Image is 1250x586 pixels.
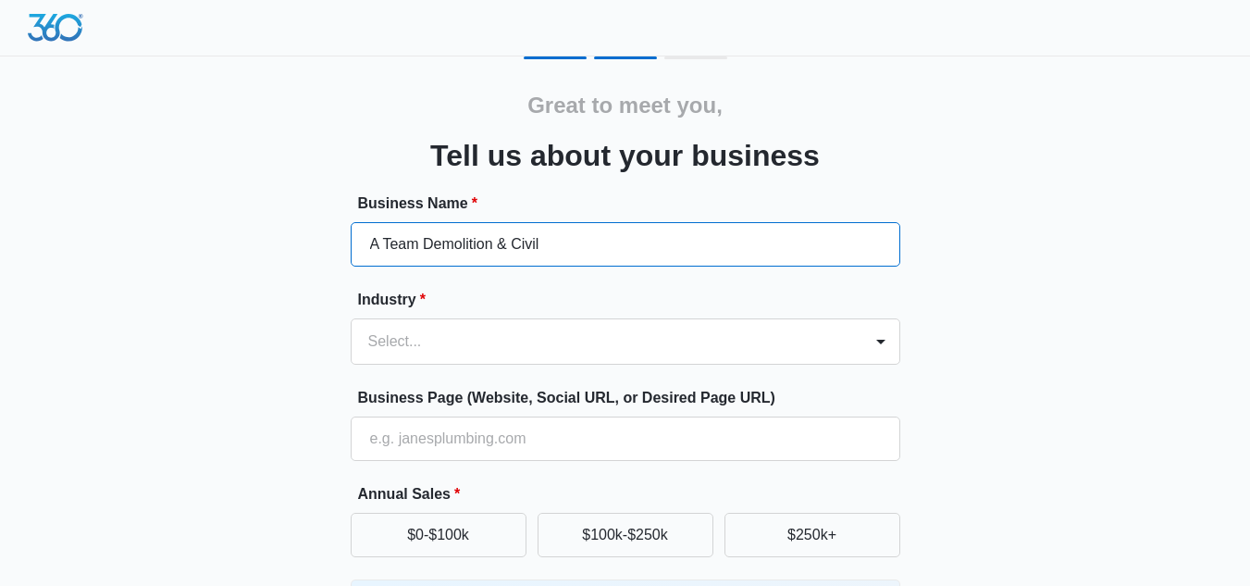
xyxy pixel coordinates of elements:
[358,483,908,505] label: Annual Sales
[358,387,908,409] label: Business Page (Website, Social URL, or Desired Page URL)
[538,513,713,557] button: $100k-$250k
[527,89,723,122] h2: Great to meet you,
[724,513,900,557] button: $250k+
[351,222,900,267] input: e.g. Jane's Plumbing
[351,417,900,461] input: e.g. janesplumbing.com
[430,133,820,178] h3: Tell us about your business
[351,513,526,557] button: $0-$100k
[358,289,908,311] label: Industry
[358,193,908,215] label: Business Name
